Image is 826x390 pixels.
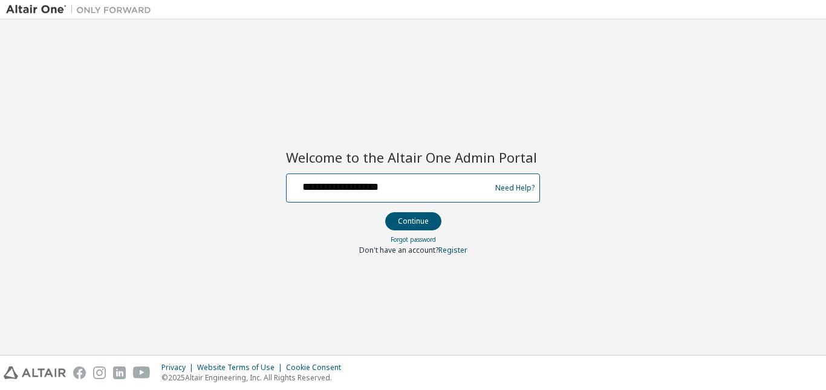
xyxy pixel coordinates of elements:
[197,363,286,372] div: Website Terms of Use
[286,363,348,372] div: Cookie Consent
[4,366,66,379] img: altair_logo.svg
[113,366,126,379] img: linkedin.svg
[385,212,441,230] button: Continue
[6,4,157,16] img: Altair One
[73,366,86,379] img: facebook.svg
[286,149,540,166] h2: Welcome to the Altair One Admin Portal
[438,245,467,255] a: Register
[161,372,348,383] p: © 2025 Altair Engineering, Inc. All Rights Reserved.
[93,366,106,379] img: instagram.svg
[133,366,151,379] img: youtube.svg
[161,363,197,372] div: Privacy
[495,187,535,188] a: Need Help?
[359,245,438,255] span: Don't have an account?
[391,235,436,244] a: Forgot password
